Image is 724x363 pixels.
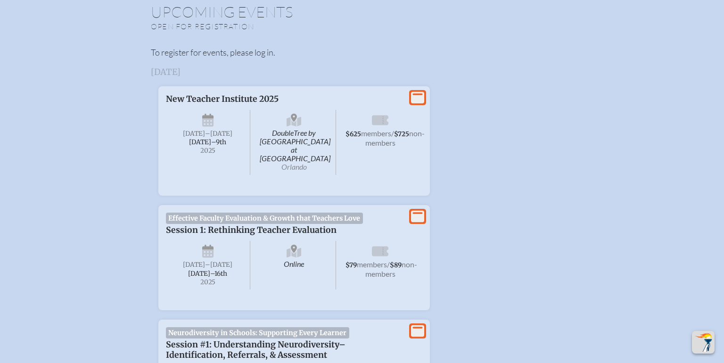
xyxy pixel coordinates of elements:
h1: Upcoming Events [151,4,573,19]
span: $89 [390,261,402,269]
span: [DATE]–⁠9th [189,138,226,146]
span: DoubleTree by [GEOGRAPHIC_DATA] at [GEOGRAPHIC_DATA] [252,110,337,175]
span: non-members [365,260,418,278]
span: –[DATE] [205,261,232,269]
span: Neurodiversity in Schools: Supporting Every Learner [166,327,349,338]
p: Session 1: Rethinking Teacher Evaluation [166,225,403,235]
span: Effective Faculty Evaluation & Growth that Teachers Love [166,213,363,224]
span: $625 [346,130,361,138]
button: Scroll Top [692,331,715,354]
span: [DATE]–⁠16th [188,270,227,278]
span: $725 [394,130,409,138]
span: $79 [346,261,357,269]
span: [DATE] [183,261,205,269]
span: members [357,260,387,269]
p: New Teacher Institute 2025 [166,94,403,104]
span: / [391,129,394,138]
span: Online [252,241,337,289]
span: non-members [365,129,425,147]
h3: [DATE] [151,67,573,77]
span: members [361,129,391,138]
p: Session #1: Understanding Neurodiversity–Identification, Referrals, & Assessment [166,339,403,360]
img: To the top [694,333,713,352]
span: [DATE] [183,130,205,138]
span: 2025 [173,279,242,286]
p: To register for events, please log in. [151,46,573,59]
p: Open for registration [151,22,400,31]
span: 2025 [173,147,242,154]
span: Orlando [281,162,307,171]
span: / [387,260,390,269]
span: –[DATE] [205,130,232,138]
